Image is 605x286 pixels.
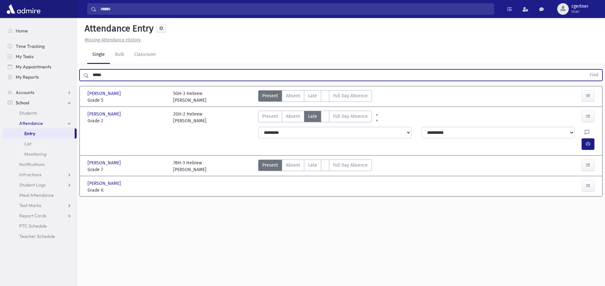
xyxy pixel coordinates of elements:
[16,64,51,70] span: My Appointments
[308,113,317,120] span: Late
[88,97,167,104] span: Grade 5
[308,92,317,99] span: Late
[19,233,55,239] span: Teacher Schedule
[3,221,77,231] a: PTC Schedule
[16,74,39,80] span: My Reports
[258,90,372,104] div: AttTypes
[258,160,372,173] div: AttTypes
[286,162,300,169] span: Absent
[173,90,206,104] div: 5GH-3 Hebrew [PERSON_NAME]
[3,180,77,190] a: Student Logs
[262,113,278,120] span: Present
[173,111,206,124] div: 2GH-2 Hebrew [PERSON_NAME]
[16,43,45,49] span: Time Tracking
[19,192,54,198] span: Meal Attendance
[3,26,77,36] a: Home
[3,108,77,118] a: Students
[110,46,129,64] a: Bulk
[24,151,46,157] span: Monitoring
[16,100,29,106] span: School
[3,128,75,139] a: Entry
[3,87,77,98] a: Accounts
[3,190,77,200] a: Meal Attendance
[85,37,141,43] u: Missing Attendance History
[5,3,42,15] img: AdmirePro
[19,223,47,229] span: PTC Schedule
[173,160,206,173] div: 7BH-3 Hebrew [PERSON_NAME]
[88,166,167,173] span: Grade 7
[258,111,372,124] div: AttTypes
[87,46,110,64] a: Single
[88,160,122,166] span: [PERSON_NAME]
[19,161,45,167] span: Notifications
[3,211,77,221] a: Report Cards
[3,159,77,169] a: Notifications
[3,41,77,51] a: Time Tracking
[333,113,368,120] span: Full Day Absence
[3,200,77,211] a: Test Marks
[3,231,77,241] a: Teacher Schedule
[333,162,368,169] span: Full Day Absence
[3,139,77,149] a: List
[3,149,77,159] a: Monitoring
[88,111,122,117] span: [PERSON_NAME]
[88,187,167,194] span: Grade K
[19,203,41,208] span: Test Marks
[262,92,278,99] span: Present
[286,113,300,120] span: Absent
[16,90,34,95] span: Accounts
[88,117,167,124] span: Grade 2
[82,37,141,43] a: Missing Attendance History
[3,169,77,180] a: Infractions
[333,92,368,99] span: Full Day Absence
[24,131,35,136] span: Entry
[571,9,588,14] span: User
[19,120,43,126] span: Attendance
[88,90,122,97] span: [PERSON_NAME]
[16,54,34,59] span: My Tasks
[88,180,122,187] span: [PERSON_NAME]
[3,72,77,82] a: My Reports
[24,141,31,147] span: List
[586,70,602,81] button: Find
[129,46,161,64] a: Classroom
[3,98,77,108] a: School
[3,62,77,72] a: My Appointments
[262,162,278,169] span: Present
[19,172,41,178] span: Infractions
[19,213,46,219] span: Report Cards
[16,28,28,34] span: Home
[308,162,317,169] span: Late
[82,23,154,34] h5: Attendance Entry
[3,118,77,128] a: Attendance
[97,3,494,15] input: Search
[19,110,37,116] span: Students
[286,92,300,99] span: Absent
[571,4,588,9] span: cgertner
[3,51,77,62] a: My Tasks
[19,182,46,188] span: Student Logs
